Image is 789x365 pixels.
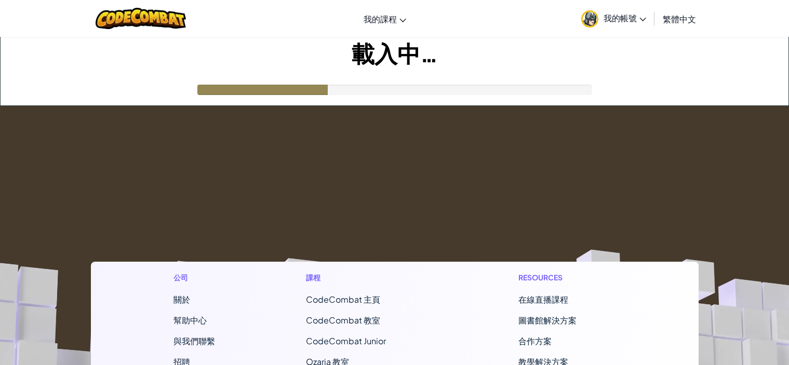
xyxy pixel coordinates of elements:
[1,37,788,69] h1: 載入中…
[306,315,380,326] a: CodeCombat 教室
[518,315,577,326] a: 圖書館解決方案
[306,272,427,283] h1: 課程
[173,272,215,283] h1: 公司
[96,8,186,29] img: CodeCombat logo
[576,2,651,35] a: 我的帳號
[306,335,386,346] a: CodeCombat Junior
[581,10,598,28] img: avatar
[604,12,646,23] span: 我的帳號
[173,294,190,305] a: 關於
[173,335,215,346] span: 與我們聯繫
[658,5,701,33] a: 繁體中文
[364,13,397,24] span: 我的課程
[173,315,207,326] a: 幫助中心
[663,13,696,24] span: 繁體中文
[306,294,380,305] span: CodeCombat 主頁
[518,272,616,283] h1: Resources
[518,294,568,305] a: 在線直播課程
[518,335,552,346] a: 合作方案
[358,5,411,33] a: 我的課程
